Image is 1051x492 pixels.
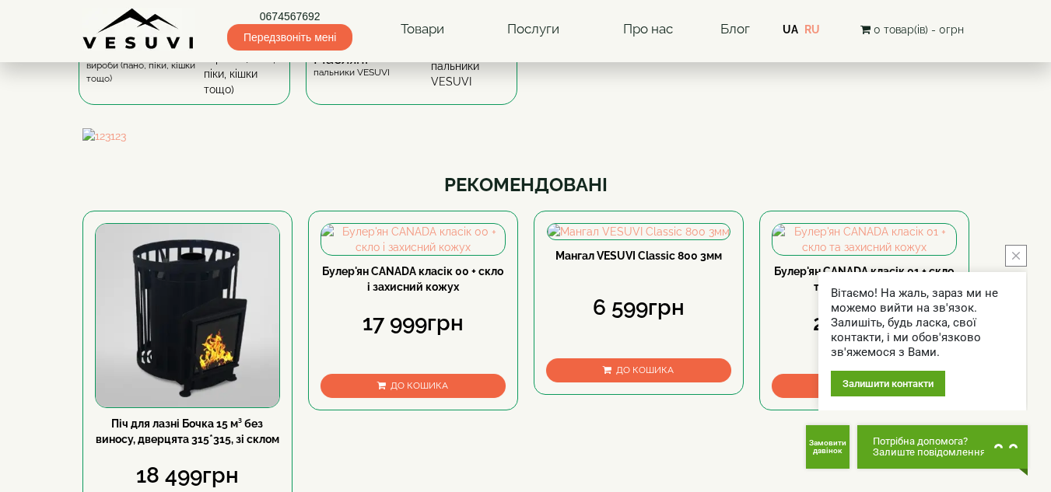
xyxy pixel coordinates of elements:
[856,21,969,38] button: 0 товар(ів) - 0грн
[772,224,956,255] img: Булер'ян CANADA класік 01 + скло та захисний кожух
[873,447,986,458] span: Залиште повідомлення
[321,224,505,255] img: Булер'ян CANADA класік 00 + скло і захисний кожух
[227,24,352,51] span: Передзвоніть мені
[95,460,280,491] div: 18 499грн
[321,308,506,339] div: 17 999грн
[831,286,1014,360] div: Вітаємо! На жаль, зараз ми не можемо вийти на зв'язок. Залишіть, будь ласка, свої контакти, і ми ...
[804,23,820,36] a: RU
[831,371,945,396] div: Залишити контакти
[806,425,850,469] button: Get Call button
[71,27,298,128] a: Декоративнівироби (пано, піки, кішки тощо) Декоративні вироби (пано, піки, кішки тощо)
[616,365,674,375] span: До кошика
[321,374,506,398] button: До кошика
[82,8,195,51] img: Завод VESUVI
[96,224,279,407] img: Піч для лазні Бочка 15 м³ без виносу, дверцята 315*315, зі склом
[227,9,352,24] a: 0674567692
[772,374,957,398] button: До кошика
[322,265,503,293] a: Булер'ян CANADA класік 00 + скло і захисний кожух
[857,425,1028,469] button: Chat button
[391,380,448,391] span: До кошика
[314,53,390,79] div: пальники VESUVI
[555,249,722,262] a: Мангал VESUVI Classic 800 3мм
[873,436,986,447] span: Потрібна допомога?
[86,47,204,85] div: вироби (пано, піки, кішки тощо)
[783,23,798,36] a: UA
[548,224,730,239] img: Мангал VESUVI Classic 800 3мм
[1005,245,1027,267] button: close button
[546,292,731,323] div: 6 599грн
[298,27,525,128] a: Масляніпальники VESUVI Масляні пальники VESUVI
[772,308,957,339] div: 22 949грн
[546,358,731,382] button: До кошика
[385,12,460,47] a: Товари
[774,265,954,293] a: Булер'ян CANADA класік 01 + скло та захисний кожух
[492,12,575,47] a: Послуги
[608,12,688,47] a: Про нас
[431,43,510,89] img: Масляні пальники VESUVI
[204,35,282,97] img: Декоративні вироби (пано, піки, кішки тощо)
[82,128,969,144] img: 123123
[720,21,750,37] a: Блог
[96,417,279,445] a: Піч для лазні Бочка 15 м³ без виносу, дверцята 315*315, зі склом
[874,23,964,36] span: 0 товар(ів) - 0грн
[809,439,846,455] span: Замовити дзвінок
